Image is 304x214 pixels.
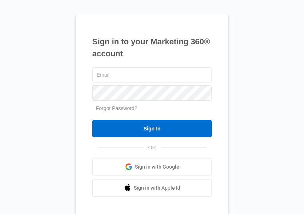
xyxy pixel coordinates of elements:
[143,144,161,152] span: OR
[92,179,212,197] a: Sign in with Apple Id
[96,105,137,111] a: Forgot Password?
[135,163,179,171] span: Sign in with Google
[92,36,212,60] h1: Sign in to your Marketing 360® account
[92,67,212,82] input: Email
[92,120,212,137] input: Sign In
[134,184,180,192] span: Sign in with Apple Id
[92,158,212,175] a: Sign in with Google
